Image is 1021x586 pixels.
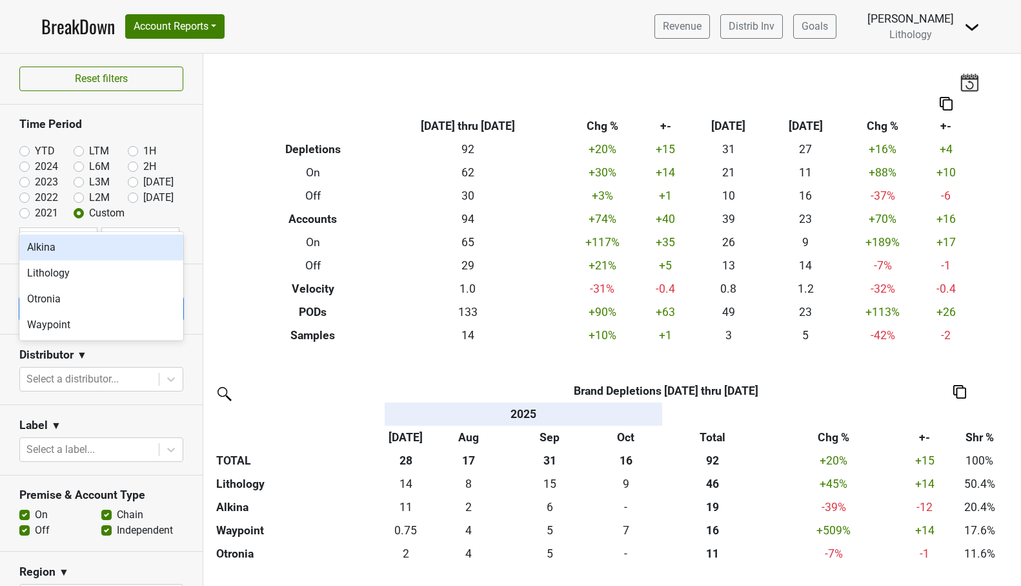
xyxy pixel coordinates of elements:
th: 18.833 [662,496,762,519]
a: Distrib Inv [720,14,783,39]
label: LTM [89,143,109,159]
div: 11 [387,499,424,516]
th: On [254,162,372,185]
th: +- [922,115,971,138]
th: Chg % [762,426,905,449]
td: 9 [767,231,845,255]
td: +17 [922,231,971,255]
td: 1.75 [427,496,510,519]
th: &nbsp;: activate to sort column ascending [944,403,1015,426]
div: 4 [430,522,507,539]
h3: Time Period [19,118,183,131]
td: 9.42 [589,472,662,496]
div: 6 [513,499,587,516]
td: +30 % [564,162,642,185]
th: Sep: activate to sort column ascending [510,426,590,449]
label: On [35,507,48,523]
h3: Premise & Account Type [19,488,183,502]
span: +15 [915,454,935,467]
th: Alkina [213,496,385,519]
td: 3.75 [427,542,510,565]
div: -1 [908,545,941,562]
th: 92 [662,449,762,472]
td: 133 [372,300,563,324]
td: -0.4 [922,277,971,300]
td: +16 [922,208,971,231]
td: 13.906 [385,472,427,496]
img: filter [213,382,234,403]
th: Samples [254,324,372,347]
td: +10 [922,162,971,185]
td: 7.666 [427,472,510,496]
label: [DATE] [143,174,174,190]
td: -0.4 [641,277,690,300]
img: Dropdown Menu [964,19,980,35]
th: &nbsp;: activate to sort column ascending [662,403,762,426]
td: 11.6% [944,542,1015,565]
td: 0.75 [385,519,427,542]
label: [DATE] [143,190,174,205]
td: +88 % [844,162,922,185]
div: 16 [665,522,759,539]
a: BreakDown [41,13,115,40]
th: [DATE] [767,115,845,138]
div: 5 [513,545,587,562]
a: Goals [793,14,836,39]
td: +90 % [564,300,642,324]
th: 28 [385,449,427,472]
td: 26 [690,231,767,255]
th: On [254,231,372,255]
td: 29 [372,254,563,277]
td: +509 % [762,519,905,542]
th: Accounts [254,208,372,231]
td: 3.5 [427,519,510,542]
td: +117 % [564,231,642,255]
td: 49 [690,300,767,324]
th: Total [662,426,762,449]
th: Oct: activate to sort column ascending [589,426,662,449]
div: +14 [908,476,941,492]
span: +20% [820,454,847,467]
img: last_updated_date [960,73,979,91]
td: 10 [690,185,767,208]
label: 2023 [35,174,58,190]
th: TOTAL [213,449,385,472]
div: Lithology [19,260,183,286]
th: Shr % [944,426,1015,449]
th: Brand Depletions [DATE] thru [DATE] [427,379,905,403]
td: +45 % [762,472,905,496]
td: 6.083 [510,496,590,519]
label: 2H [143,159,156,174]
label: 2024 [35,159,58,174]
label: 2022 [35,190,58,205]
th: [DATE] [690,115,767,138]
td: +10 % [564,324,642,347]
th: Waypoint [213,519,385,542]
td: +3 % [564,185,642,208]
label: 1H [143,143,156,159]
span: Lithology [889,28,932,41]
td: +26 [922,300,971,324]
th: 31 [510,449,590,472]
td: -32 % [844,277,922,300]
div: 0.75 [387,522,424,539]
td: 39 [690,208,767,231]
th: Off [254,254,372,277]
td: 5 [767,324,845,347]
label: L2M [89,190,110,205]
td: +70 % [844,208,922,231]
td: +189 % [844,231,922,255]
td: 50.4% [944,472,1015,496]
td: 5 [510,519,590,542]
td: +21 % [564,254,642,277]
div: 46 [665,476,759,492]
td: +74 % [564,208,642,231]
th: Lithology [213,472,385,496]
div: 8 [430,476,507,492]
h3: Label [19,419,48,432]
label: YTD [35,143,55,159]
span: ▼ [77,348,87,363]
div: 11 [665,545,759,562]
td: -39 % [762,496,905,519]
h3: Region [19,565,56,579]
